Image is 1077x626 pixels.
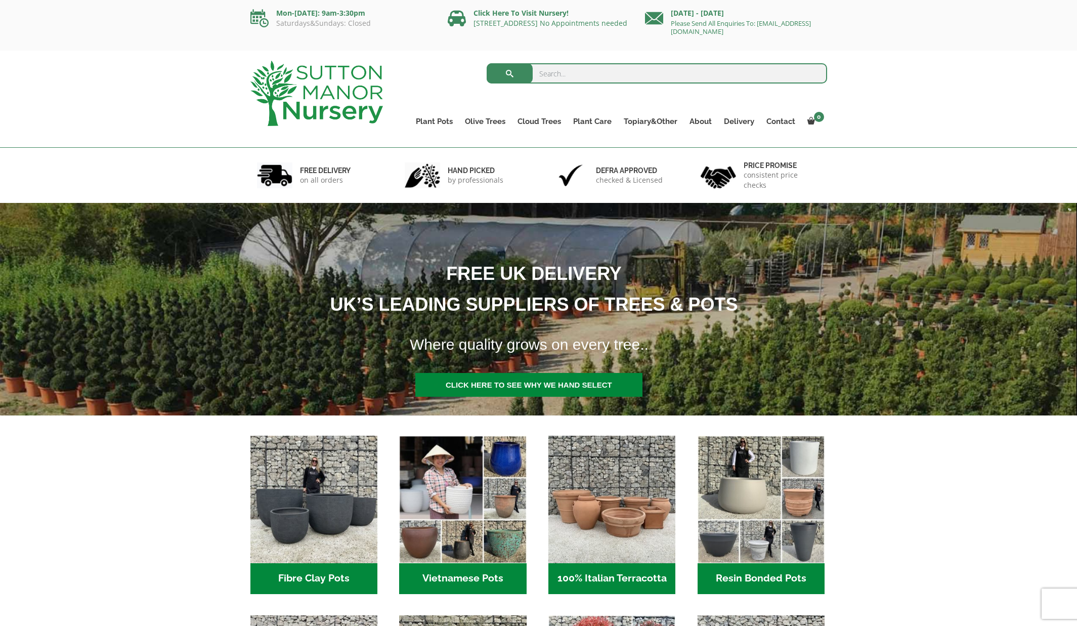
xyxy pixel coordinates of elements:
[459,114,511,129] a: Olive Trees
[300,166,351,175] h6: FREE DELIVERY
[473,8,569,18] a: Click Here To Visit Nursery!
[645,7,827,19] p: [DATE] - [DATE]
[698,436,825,594] a: Visit product category Resin Bonded Pots
[701,160,736,191] img: 4.jpg
[698,563,825,595] h2: Resin Bonded Pots
[300,175,351,185] p: on all orders
[718,114,760,129] a: Delivery
[744,161,821,170] h6: Price promise
[399,436,526,594] a: Visit product category Vietnamese Pots
[511,114,567,129] a: Cloud Trees
[399,436,526,563] img: Home - 6E921A5B 9E2F 4B13 AB99 4EF601C89C59 1 105 c
[553,162,588,188] img: 3.jpg
[567,114,618,129] a: Plant Care
[162,258,893,320] h1: FREE UK DELIVERY UK’S LEADING SUPPLIERS OF TREES & POTS
[744,170,821,190] p: consistent price checks
[618,114,683,129] a: Topiary&Other
[399,563,526,595] h2: Vietnamese Pots
[487,63,827,84] input: Search...
[698,436,825,563] img: Home - 67232D1B A461 444F B0F6 BDEDC2C7E10B 1 105 c
[250,19,433,27] p: Saturdays&Sundays: Closed
[671,19,811,36] a: Please Send All Enquiries To: [EMAIL_ADDRESS][DOMAIN_NAME]
[250,436,377,594] a: Visit product category Fibre Clay Pots
[683,114,718,129] a: About
[250,7,433,19] p: Mon-[DATE]: 9am-3:30pm
[548,436,675,594] a: Visit product category 100% Italian Terracotta
[814,112,824,122] span: 0
[596,175,663,185] p: checked & Licensed
[410,114,459,129] a: Plant Pots
[448,175,503,185] p: by professionals
[257,162,292,188] img: 1.jpg
[250,436,377,563] img: Home - 8194B7A3 2818 4562 B9DD 4EBD5DC21C71 1 105 c 1
[397,329,894,360] h1: Where quality grows on every tree..
[548,563,675,595] h2: 100% Italian Terracotta
[596,166,663,175] h6: Defra approved
[801,114,827,129] a: 0
[250,563,377,595] h2: Fibre Clay Pots
[405,162,440,188] img: 2.jpg
[250,61,383,126] img: logo
[448,166,503,175] h6: hand picked
[473,18,627,28] a: [STREET_ADDRESS] No Appointments needed
[760,114,801,129] a: Contact
[548,436,675,563] img: Home - 1B137C32 8D99 4B1A AA2F 25D5E514E47D 1 105 c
